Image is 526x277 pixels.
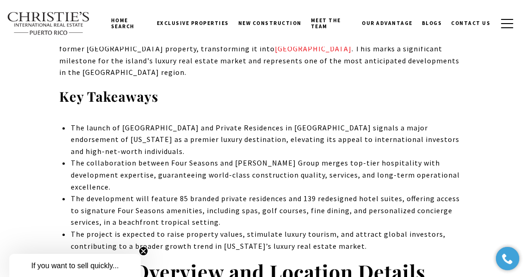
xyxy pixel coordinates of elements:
span: New Construction [238,20,302,26]
li: The project is expected to raise property values, stimulate luxury tourism, and attract global in... [70,228,467,252]
span: Exclusive Properties [157,20,229,26]
a: Four Seasons Resort - open in a new tab [275,44,352,53]
a: New Construction [234,12,306,35]
li: The launch of [GEOGRAPHIC_DATA] and Private Residences in [GEOGRAPHIC_DATA] signals a major endor... [70,122,467,158]
strong: Key Takeaways [59,87,158,105]
span: If you want to sell quickly... [31,262,118,270]
a: Meet the Team [306,9,357,38]
div: If you want to sell quickly... Close teaser [9,254,141,277]
button: button [495,10,519,37]
span: Contact Us [451,20,490,26]
li: The collaboration between Four Seasons and [PERSON_NAME] Group merges top-tier hospitality with d... [70,157,467,193]
span: Our Advantage [362,20,413,26]
button: Close teaser [139,246,148,256]
a: Home Search [106,9,152,38]
a: Exclusive Properties [152,12,234,35]
img: Christie's International Real Estate text transparent background [7,12,90,35]
span: Blogs [422,20,442,26]
a: Our Advantage [357,12,417,35]
li: The development will feature 85 branded private residences and 139 redesigned hotel suites, offer... [70,193,467,228]
p: Four Seasons has officially announced its entry into [US_STATE] with a stunning new resort and re... [59,19,467,79]
a: Blogs [417,12,447,35]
